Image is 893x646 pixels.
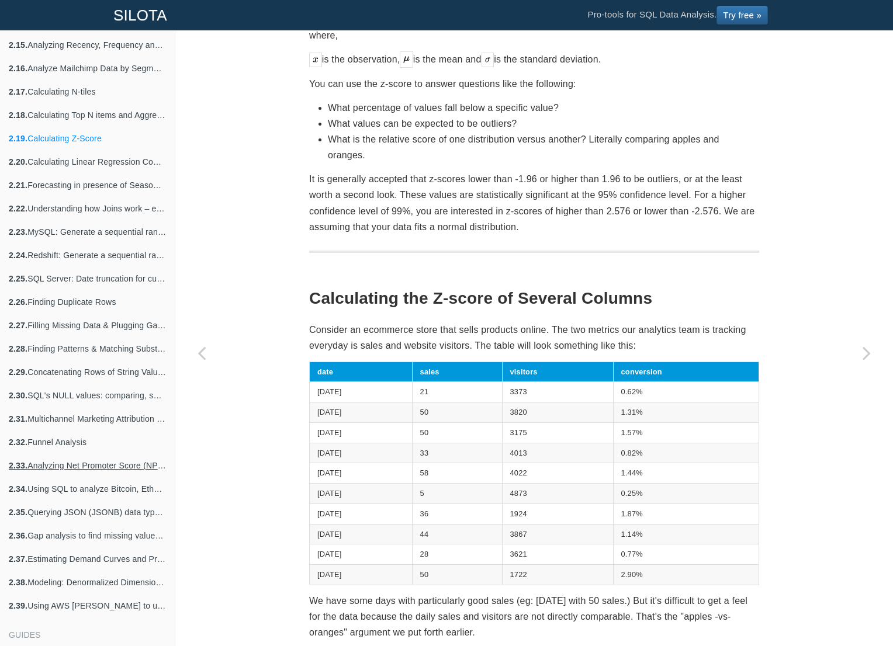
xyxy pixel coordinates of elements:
td: 4873 [502,484,613,504]
td: 3867 [502,524,613,544]
td: [DATE] [310,402,413,423]
h2: Calculating the Z-score of Several Columns [309,290,759,308]
a: Try free » [717,6,768,25]
p: is the observation, is the mean and is the standard deviation. [309,51,759,68]
td: 21 [412,382,502,402]
img: _mathjax_6adb9e9f.svg [400,51,413,68]
a: Next page: Calculating Linear Regression Coefficients [840,60,893,646]
b: 2.30. [9,391,27,400]
td: 58 [412,463,502,484]
li: Pro-tools for SQL Data Analysis. [576,1,780,30]
b: 2.24. [9,251,27,260]
li: What values can be expected to be outliers? [328,116,759,131]
b: 2.36. [9,531,27,540]
th: sales [412,362,502,382]
b: 2.18. [9,110,27,120]
b: 2.39. [9,601,27,610]
iframe: Drift Widget Chat Controller [835,588,879,632]
p: It is generally accepted that z-scores lower than -1.96 or higher than 1.96 to be outliers, or at... [309,171,759,235]
td: [DATE] [310,422,413,443]
b: 2.19. [9,134,27,143]
b: 2.38. [9,578,27,587]
td: 0.25% [613,484,759,504]
b: 2.25. [9,274,27,283]
td: 1.87% [613,503,759,524]
th: conversion [613,362,759,382]
td: 3373 [502,382,613,402]
b: 2.32. [9,437,27,447]
th: date [310,362,413,382]
a: SILOTA [105,1,176,30]
b: 2.22. [9,204,27,213]
b: 2.37. [9,554,27,564]
td: 1.14% [613,524,759,544]
td: 50 [412,402,502,423]
b: 2.20. [9,157,27,166]
td: 3621 [502,544,613,565]
b: 2.27. [9,321,27,330]
td: [DATE] [310,443,413,463]
td: 2.90% [613,565,759,585]
b: 2.31. [9,414,27,423]
td: [DATE] [310,565,413,585]
td: 1.31% [613,402,759,423]
b: 2.23. [9,227,27,237]
td: 36 [412,503,502,524]
td: 50 [412,422,502,443]
b: 2.28. [9,344,27,353]
b: 2.21. [9,180,27,190]
td: 1.44% [613,463,759,484]
b: 2.17. [9,87,27,96]
td: 1924 [502,503,613,524]
td: 3820 [502,402,613,423]
b: 2.34. [9,484,27,494]
td: 0.82% [613,443,759,463]
td: 4013 [502,443,613,463]
b: 2.26. [9,297,27,307]
td: 0.77% [613,544,759,565]
td: 1.57% [613,422,759,443]
td: 33 [412,443,502,463]
b: 2.33. [9,461,27,470]
td: [DATE] [310,463,413,484]
td: [DATE] [310,484,413,504]
li: What percentage of values fall below a specific value? [328,100,759,116]
img: _mathjax_95acd238.svg [482,53,494,67]
td: 50 [412,565,502,585]
b: 2.16. [9,64,27,73]
td: 1722 [502,565,613,585]
td: 0.62% [613,382,759,402]
td: 3175 [502,422,613,443]
td: [DATE] [310,382,413,402]
a: Previous page: Calculating Top N items and Aggregating (sum) the remainder into [175,60,228,646]
td: [DATE] [310,544,413,565]
b: 2.35. [9,508,27,517]
th: visitors [502,362,613,382]
td: [DATE] [310,503,413,524]
p: We have some days with particularly good sales (eg: [DATE] with 50 sales.) But it's difficult to ... [309,593,759,641]
td: 44 [412,524,502,544]
b: 2.15. [9,40,27,50]
td: [DATE] [310,524,413,544]
td: 5 [412,484,502,504]
img: _mathjax_8cdc1683.svg [309,53,322,67]
td: 28 [412,544,502,565]
p: You can use the z-score to answer questions like the following: [309,76,759,92]
td: 4022 [502,463,613,484]
li: What is the relative score of one distribution versus another? Literally comparing apples and ora... [328,131,759,163]
p: Consider an ecommerce store that sells products online. The two metrics our analytics team is tra... [309,322,759,353]
b: 2.29. [9,367,27,377]
p: where, [309,27,759,43]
